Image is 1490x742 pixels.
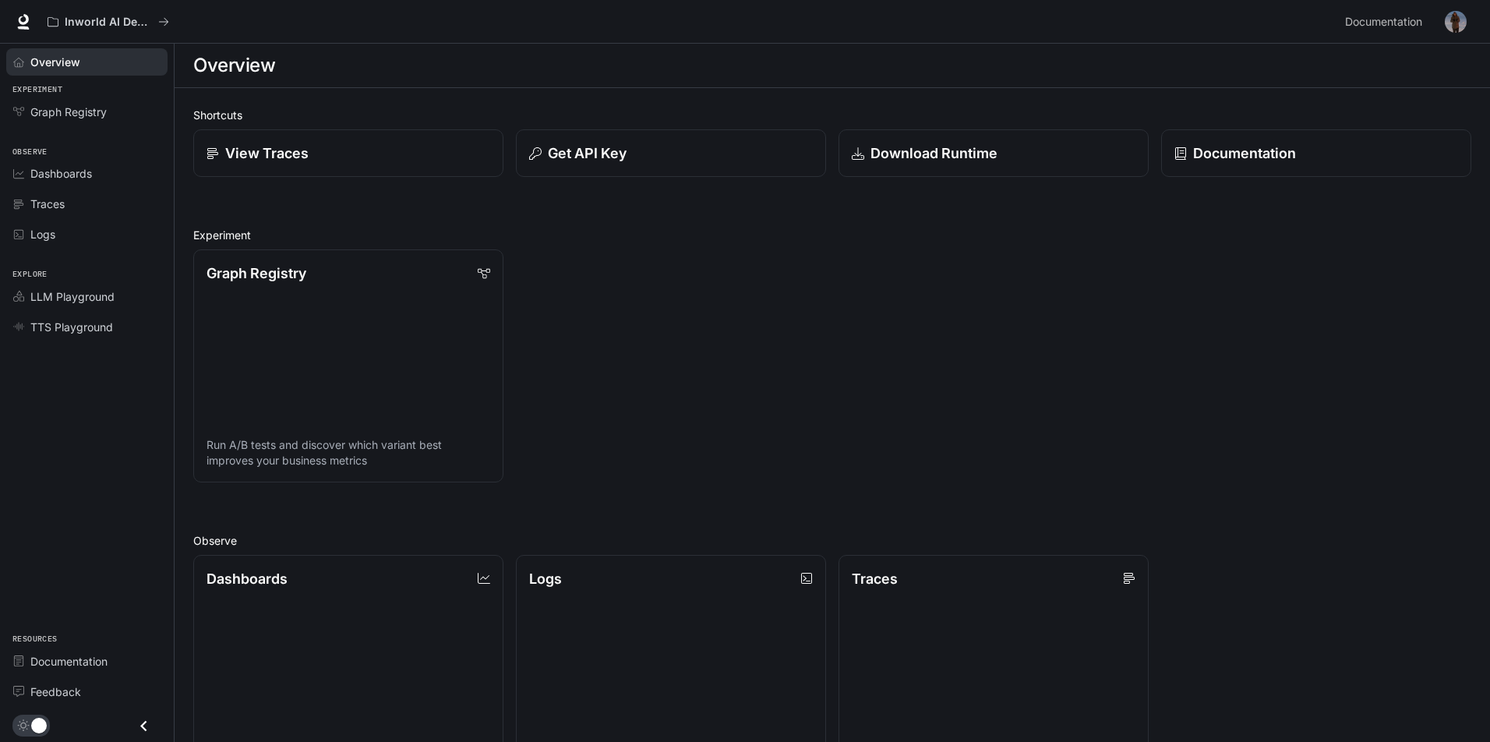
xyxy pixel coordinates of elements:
[1193,143,1296,164] p: Documentation
[516,129,826,177] button: Get API Key
[1445,11,1467,33] img: User avatar
[30,684,81,700] span: Feedback
[193,107,1471,123] h2: Shortcuts
[30,653,108,670] span: Documentation
[65,16,152,29] p: Inworld AI Demos
[30,54,80,70] span: Overview
[31,716,47,733] span: Dark mode toggle
[1339,6,1434,37] a: Documentation
[1440,6,1471,37] button: User avatar
[6,221,168,248] a: Logs
[41,6,176,37] button: All workspaces
[1345,12,1422,32] span: Documentation
[839,129,1149,177] a: Download Runtime
[30,104,107,120] span: Graph Registry
[225,143,309,164] p: View Traces
[30,196,65,212] span: Traces
[6,98,168,125] a: Graph Registry
[30,165,92,182] span: Dashboards
[193,532,1471,549] h2: Observe
[6,190,168,217] a: Traces
[207,263,306,284] p: Graph Registry
[126,710,161,742] button: Close drawer
[548,143,627,164] p: Get API Key
[6,283,168,310] a: LLM Playground
[30,226,55,242] span: Logs
[870,143,997,164] p: Download Runtime
[1161,129,1471,177] a: Documentation
[193,50,275,81] h1: Overview
[6,48,168,76] a: Overview
[6,160,168,187] a: Dashboards
[6,678,168,705] a: Feedback
[207,437,490,468] p: Run A/B tests and discover which variant best improves your business metrics
[6,313,168,341] a: TTS Playground
[207,568,288,589] p: Dashboards
[529,568,562,589] p: Logs
[6,648,168,675] a: Documentation
[852,568,898,589] p: Traces
[30,319,113,335] span: TTS Playground
[30,288,115,305] span: LLM Playground
[193,249,503,482] a: Graph RegistryRun A/B tests and discover which variant best improves your business metrics
[193,227,1471,243] h2: Experiment
[193,129,503,177] a: View Traces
